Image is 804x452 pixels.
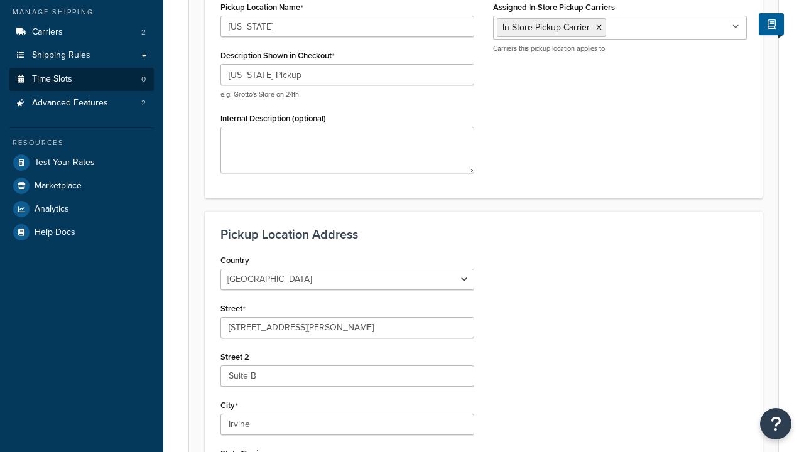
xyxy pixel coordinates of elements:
[9,21,154,44] a: Carriers2
[220,401,238,411] label: City
[760,408,791,439] button: Open Resource Center
[220,90,474,99] p: e.g. Grotto's Store on 24th
[35,181,82,191] span: Marketplace
[32,74,72,85] span: Time Slots
[9,92,154,115] li: Advanced Features
[35,158,95,168] span: Test Your Rates
[141,27,146,38] span: 2
[220,256,249,265] label: Country
[9,68,154,91] li: Time Slots
[35,204,69,215] span: Analytics
[9,92,154,115] a: Advanced Features2
[35,227,75,238] span: Help Docs
[9,44,154,67] a: Shipping Rules
[503,21,590,34] span: In Store Pickup Carrier
[220,51,335,61] label: Description Shown in Checkout
[32,27,63,38] span: Carriers
[32,98,108,109] span: Advanced Features
[220,3,303,13] label: Pickup Location Name
[141,98,146,109] span: 2
[32,50,90,61] span: Shipping Rules
[9,175,154,197] a: Marketplace
[9,221,154,244] a: Help Docs
[9,21,154,44] li: Carriers
[9,151,154,174] a: Test Your Rates
[759,13,784,35] button: Show Help Docs
[220,304,246,314] label: Street
[493,44,747,53] p: Carriers this pickup location applies to
[220,114,326,123] label: Internal Description (optional)
[9,137,154,148] div: Resources
[141,74,146,85] span: 0
[220,352,249,362] label: Street 2
[9,198,154,220] a: Analytics
[220,227,747,241] h3: Pickup Location Address
[9,68,154,91] a: Time Slots0
[493,3,615,12] label: Assigned In-Store Pickup Carriers
[9,7,154,18] div: Manage Shipping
